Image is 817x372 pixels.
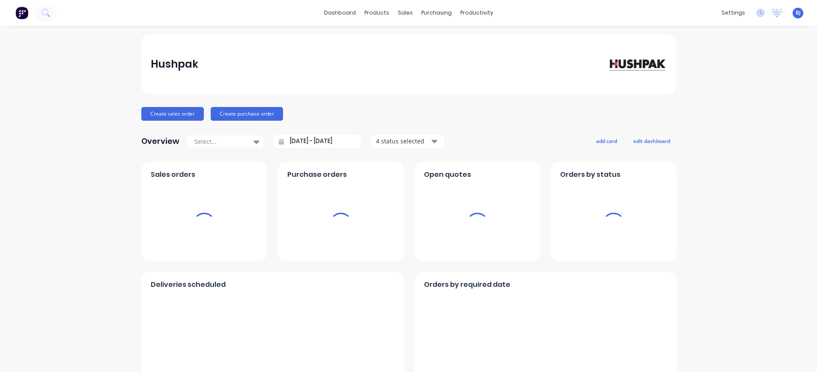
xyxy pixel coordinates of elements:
[424,280,510,290] span: Orders by required date
[376,137,430,146] div: 4 status selected
[560,170,620,180] span: Orders by status
[151,280,226,290] span: Deliveries scheduled
[211,107,283,121] button: Create purchase order
[456,6,498,19] div: productivity
[287,170,347,180] span: Purchase orders
[628,135,676,146] button: edit dashboard
[360,6,394,19] div: products
[15,6,28,19] img: Factory
[141,133,179,150] div: Overview
[394,6,417,19] div: sales
[424,170,471,180] span: Open quotes
[417,6,456,19] div: purchasing
[320,6,360,19] a: dashboard
[371,135,444,148] button: 4 status selected
[590,135,623,146] button: add card
[717,6,749,19] div: settings
[151,56,198,73] div: Hushpak
[141,107,204,121] button: Create sales order
[796,9,801,17] span: BJ
[151,170,195,180] span: Sales orders
[606,57,666,71] img: Hushpak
